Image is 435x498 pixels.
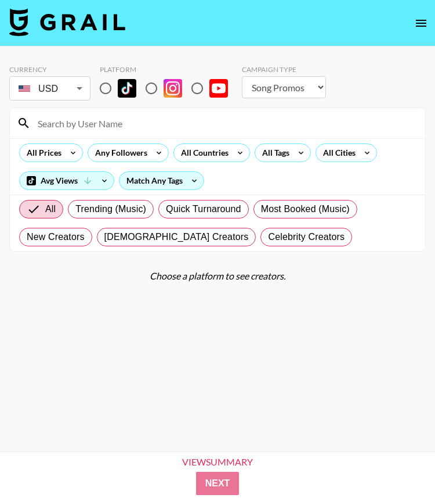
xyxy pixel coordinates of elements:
span: All [45,202,56,216]
span: Celebrity Creators [268,230,345,244]
div: All Tags [255,144,292,162]
div: USD [12,78,88,99]
span: [DEMOGRAPHIC_DATA] Creators [104,230,249,244]
div: Avg Views [20,172,114,189]
iframe: Drift Widget Chat Controller [377,440,421,484]
img: Instagram [164,79,182,98]
div: All Cities [316,144,358,162]
span: Most Booked (Music) [261,202,350,216]
div: Any Followers [88,144,150,162]
div: Match Any Tags [119,172,204,189]
div: View Summary [172,457,263,467]
div: Campaign Type [242,65,326,74]
img: YouTube [209,79,228,98]
span: New Creators [27,230,85,244]
input: Search by User Name [31,114,418,132]
span: Trending (Music) [75,202,146,216]
img: TikTok [118,79,136,98]
img: Grail Talent [9,8,125,36]
button: Next [196,472,240,495]
div: All Prices [20,144,64,162]
div: Choose a platform to see creators. [9,270,426,282]
span: Quick Turnaround [166,202,241,216]
div: All Countries [174,144,231,162]
div: Currency [9,65,90,74]
button: open drawer [409,12,433,35]
div: Platform [100,65,237,74]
